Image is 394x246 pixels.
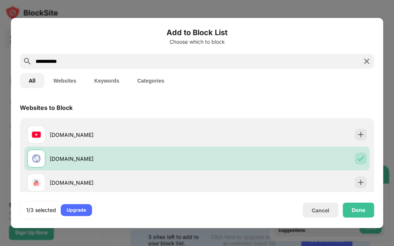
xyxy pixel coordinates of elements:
button: Keywords [85,73,128,88]
div: Upgrade [67,206,86,214]
div: Websites to Block [20,104,73,111]
img: favicons [32,130,41,139]
div: [DOMAIN_NAME] [50,179,197,187]
div: [DOMAIN_NAME] [50,131,197,139]
div: Cancel [312,207,329,213]
div: 1/3 selected [26,206,56,214]
div: Done [352,207,365,213]
img: favicons [32,178,41,187]
button: Categories [128,73,173,88]
div: Choose which to block [20,39,375,45]
h6: Add to Block List [20,27,375,38]
img: search.svg [23,57,32,66]
button: All [20,73,45,88]
img: favicons [32,154,41,163]
div: [DOMAIN_NAME] [50,155,197,163]
button: Websites [45,73,85,88]
img: search-close [362,57,371,66]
